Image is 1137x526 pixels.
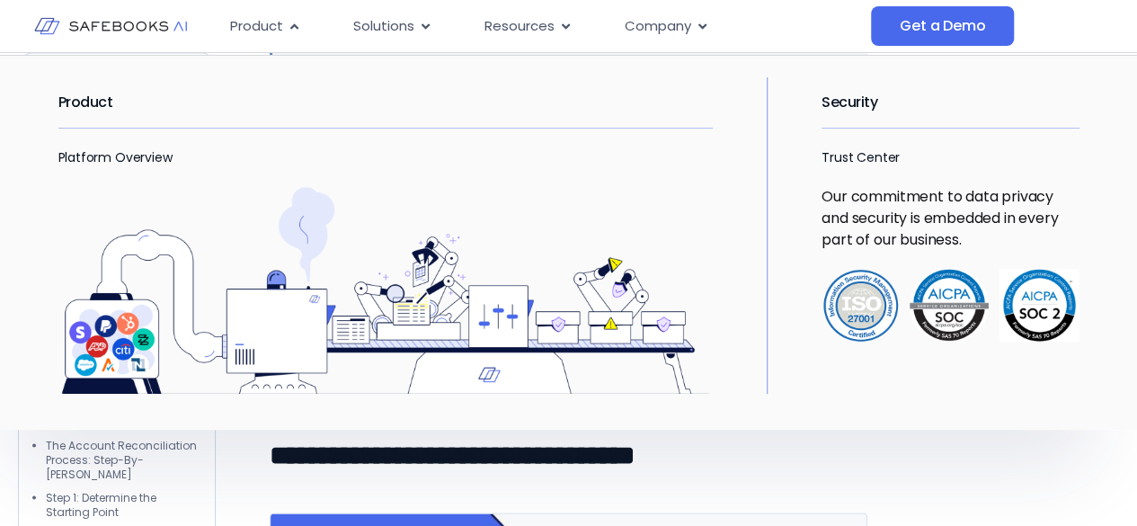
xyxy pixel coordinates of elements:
span: Product [230,16,283,37]
li: The Account Reconciliation Process: Step-By-[PERSON_NAME] [46,439,197,482]
a: Trust Center [822,148,900,166]
li: Step 1: Determine the Starting Point [46,491,197,520]
div: Menu Toggle [216,9,871,44]
span: Resources [484,16,555,37]
a: Get a Demo [871,6,1014,46]
span: Get a Demo [900,17,985,35]
span: Company [625,16,691,37]
nav: Menu [216,9,871,44]
span: Solutions [353,16,414,37]
p: Our commitment to data privacy and security is embedded in every part of our business. [822,186,1079,251]
h2: Product [58,77,714,128]
a: Platform Overview [58,148,173,166]
h2: Security [822,77,1079,128]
